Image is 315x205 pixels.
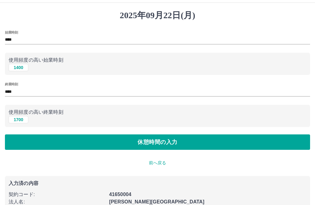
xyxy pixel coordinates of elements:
[9,181,306,186] p: 入力済の内容
[5,82,18,87] label: 終業時刻
[5,30,18,35] label: 始業時刻
[109,199,205,204] b: [PERSON_NAME][GEOGRAPHIC_DATA]
[9,64,28,71] button: 1400
[5,10,310,21] h1: 2025年09月22日(月)
[9,191,106,198] p: 契約コード :
[5,134,310,150] button: 休憩時間の入力
[9,116,28,123] button: 1700
[9,56,306,64] p: 使用頻度の高い始業時刻
[9,109,306,116] p: 使用頻度の高い終業時刻
[5,160,310,166] p: 前へ戻る
[109,192,131,197] b: 41650004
